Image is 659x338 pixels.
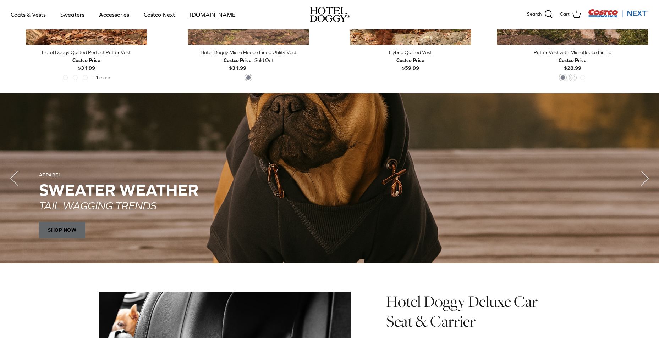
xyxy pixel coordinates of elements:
[54,2,91,27] a: Sweaters
[39,181,620,199] h2: SWEATER WEATHER
[4,2,52,27] a: Coats & Vests
[39,172,620,178] div: APPAREL
[560,11,570,18] span: Cart
[559,56,587,71] b: $28.99
[386,292,560,332] h1: Hotel Doggy Deluxe Car Seat & Carrier
[72,56,100,71] b: $31.99
[173,49,324,72] a: Hotel Doggy Micro Fleece Lined Utility Vest Costco Price$31.99 Sold Out
[183,2,244,27] a: [DOMAIN_NAME]
[39,221,85,238] span: SHOP NOW
[396,56,424,71] b: $59.99
[173,49,324,56] div: Hotel Doggy Micro Fleece Lined Utility Vest
[396,56,424,64] div: Costco Price
[11,49,162,72] a: Hotel Doggy Quilted Perfect Puffer Vest Costco Price$31.99
[527,10,553,19] a: Search
[93,2,136,27] a: Accessories
[335,49,487,56] div: Hybrid Quilted Vest
[310,7,350,22] img: hoteldoggycom
[39,199,156,211] em: TAIL WAGGING TRENDS
[588,13,648,19] a: Visit Costco Next
[631,164,659,192] button: Next
[497,49,648,56] div: Puffer Vest with Microfleece Lining
[224,56,252,64] div: Costco Price
[560,10,581,19] a: Cart
[137,2,181,27] a: Costco Next
[335,49,487,72] a: Hybrid Quilted Vest Costco Price$59.99
[224,56,252,71] b: $31.99
[11,49,162,56] div: Hotel Doggy Quilted Perfect Puffer Vest
[92,75,110,80] span: + 1 more
[310,7,350,22] a: hoteldoggy.com hoteldoggycom
[527,11,542,18] span: Search
[588,9,648,18] img: Costco Next
[559,56,587,64] div: Costco Price
[254,56,274,64] span: Sold Out
[497,49,648,72] a: Puffer Vest with Microfleece Lining Costco Price$28.99
[72,56,100,64] div: Costco Price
